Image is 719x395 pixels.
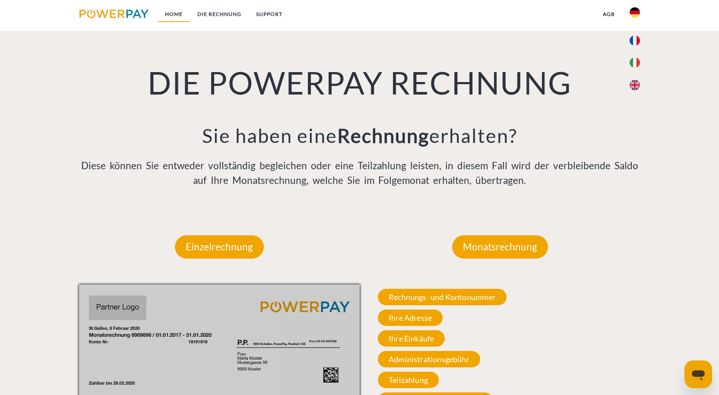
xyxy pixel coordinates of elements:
h1: DIE POWERPAY RECHNUNG [79,63,640,102]
span: Administrationsgebühr [378,351,480,367]
a: Home [158,6,190,22]
img: de [630,7,640,18]
span: Ihre Einkäufe [378,330,445,347]
img: en [630,80,640,90]
span: Ihre Adresse [378,310,443,326]
img: fr [630,35,640,46]
a: agb [595,6,622,22]
p: Diese können Sie entweder vollständig begleichen oder eine Teilzahlung leisten, in diesem Fall wi... [79,158,640,188]
p: Monatsrechnung [452,235,548,259]
span: Teilzahlung [378,372,439,388]
a: DIE RECHNUNG [190,6,249,22]
p: Einzelrechnung [175,235,264,259]
iframe: Schaltfläche zum Öffnen des Messaging-Fensters [684,360,712,388]
b: Rechnung [337,124,429,147]
span: Rechnungs- und Kontonummer [378,289,507,305]
h3: Sie haben eine erhalten? [79,123,640,148]
img: it [630,57,640,68]
img: logo-powerpay.svg [79,9,149,18]
a: SUPPORT [249,6,290,22]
